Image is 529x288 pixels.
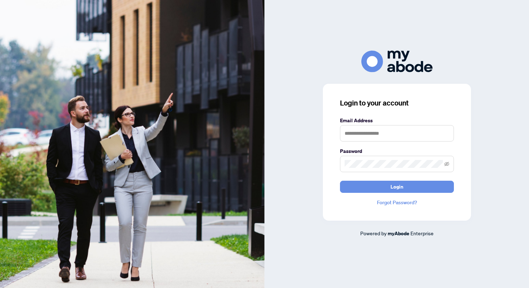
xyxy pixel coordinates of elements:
[340,147,454,155] label: Password
[361,51,433,72] img: ma-logo
[444,161,449,166] span: eye-invisible
[388,230,409,237] a: myAbode
[340,199,454,206] a: Forgot Password?
[410,230,434,236] span: Enterprise
[340,181,454,193] button: Login
[391,181,403,192] span: Login
[360,230,387,236] span: Powered by
[340,98,454,108] h3: Login to your account
[340,117,454,124] label: Email Address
